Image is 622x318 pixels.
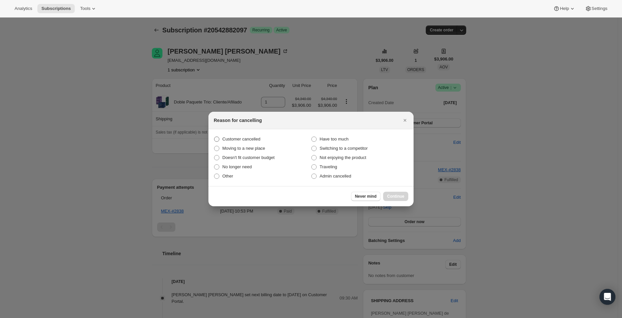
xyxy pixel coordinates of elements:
[11,4,36,13] button: Analytics
[355,194,377,199] span: Never mind
[581,4,611,13] button: Settings
[15,6,32,11] span: Analytics
[222,146,265,151] span: Moving to a new place
[222,164,252,169] span: No longer need
[549,4,579,13] button: Help
[351,192,380,201] button: Never mind
[80,6,90,11] span: Tools
[222,155,275,160] span: Doesn't fit customer budget
[320,146,368,151] span: Switching to a competitor
[41,6,71,11] span: Subscriptions
[320,164,337,169] span: Traveling
[76,4,101,13] button: Tools
[222,174,233,179] span: Other
[320,155,366,160] span: Not enjoying the product
[222,137,260,141] span: Customer cancelled
[560,6,569,11] span: Help
[600,289,615,305] div: Open Intercom Messenger
[400,116,410,125] button: Close
[214,117,262,124] h2: Reason for cancelling
[37,4,75,13] button: Subscriptions
[592,6,607,11] span: Settings
[320,174,351,179] span: Admin cancelled
[320,137,348,141] span: Have too much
